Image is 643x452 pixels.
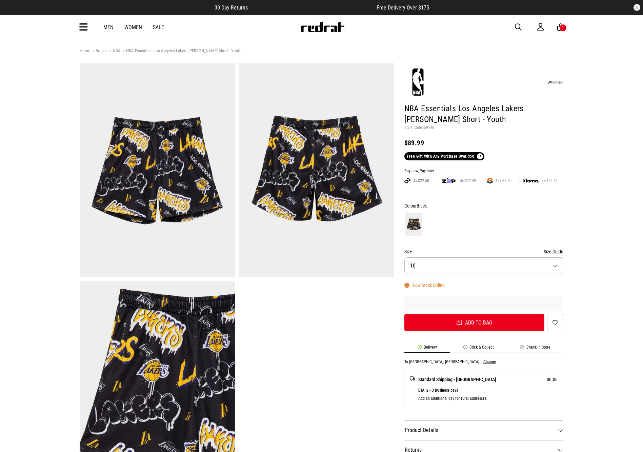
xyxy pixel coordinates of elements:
[377,4,429,11] span: Free Delivery Over $175
[80,63,235,277] img: Nba Essentials Los Angeles Lakers Everett Mesh Short - Youth in Black
[544,248,563,256] button: Size Guide
[153,24,164,31] a: Sale
[487,178,493,183] img: SPLITPAY
[404,248,564,256] div: Size
[418,375,496,384] span: Standard Shipping - [GEOGRAPHIC_DATA]
[239,63,394,277] img: Nba Essentials Los Angeles Lakers Everett Mesh Short - Youth in Black
[539,178,560,183] span: 4x $22.49
[404,420,564,440] dt: Product Details
[124,24,142,31] a: Women
[410,178,432,183] span: 4x $22.50
[404,314,545,331] button: Add to bag
[557,24,564,31] a: 1
[404,125,564,131] p: Style Code: 59148
[103,24,114,31] a: Men
[404,345,450,353] li: Delivery
[404,169,564,174] div: Buy now, Pay later.
[404,300,564,307] iframe: Customer reviews powered by Trustpilot
[493,178,514,183] span: 12x $7.50
[300,22,345,32] img: Redrat logo
[107,48,121,55] a: NBA
[417,203,427,209] span: Black
[442,177,456,184] img: zip
[562,25,564,30] div: 1
[405,213,422,236] img: Black
[523,179,539,183] img: KLARNA
[450,345,507,353] li: Click & Collect
[418,386,558,402] p: ETA: 2 - 3 Business days Add an additional day for rural addresses.
[404,178,410,183] img: AFTERPAY
[90,48,107,55] a: Brands
[404,359,479,364] p: To [GEOGRAPHIC_DATA], [GEOGRAPHIC_DATA]
[548,80,563,85] a: SHARE
[80,48,90,53] a: Home
[404,257,564,274] button: 10
[404,152,484,160] a: Free Gift With Any Purchase Over $50
[404,282,445,288] div: Low Stock Online
[404,139,564,147] div: $89.99
[483,359,496,364] button: Change
[410,262,416,269] span: 10
[215,4,248,11] span: 30 Day Returns
[457,178,479,183] span: 4x $22.49
[404,68,431,96] img: NBA
[404,202,564,210] div: Colour
[121,48,241,55] a: NBA Essentials Los Angeles Lakers [PERSON_NAME] Short - Youth
[507,345,564,353] li: Check in Store
[404,103,564,125] h1: NBA Essentials Los Angeles Lakers [PERSON_NAME] Short - Youth
[547,375,558,384] span: $0.00
[261,4,363,11] iframe: Customer reviews powered by Trustpilot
